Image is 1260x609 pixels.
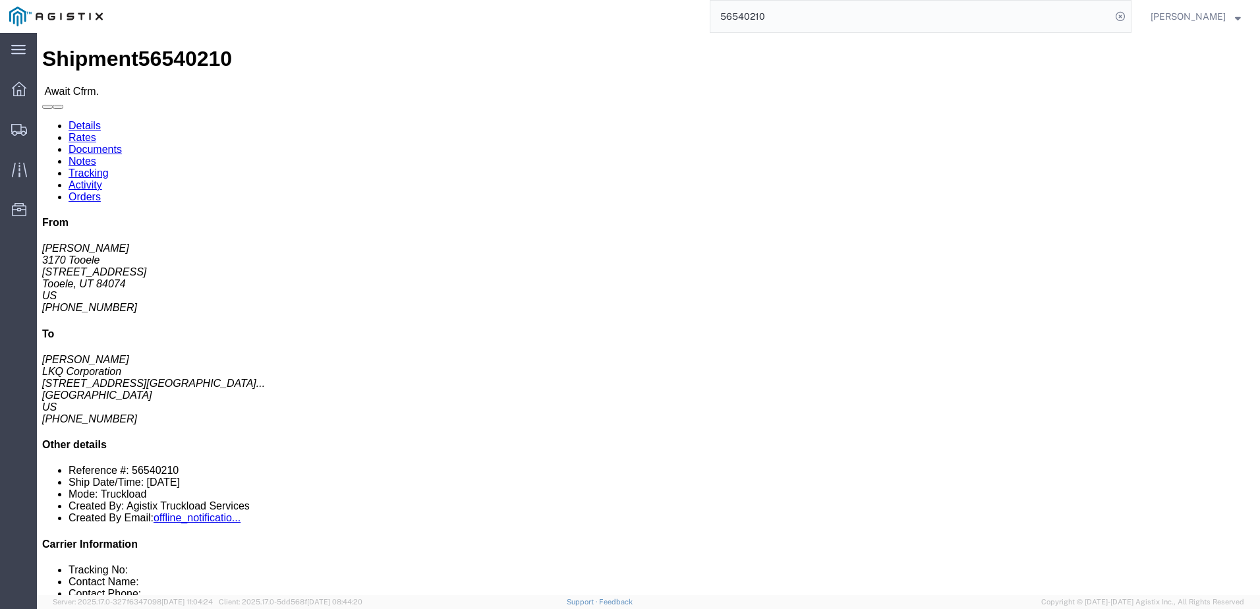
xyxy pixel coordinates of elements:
[9,7,103,26] img: logo
[567,598,600,606] a: Support
[307,598,362,606] span: [DATE] 08:44:20
[37,33,1260,595] iframe: FS Legacy Container
[1151,9,1226,24] span: Nathan Seeley
[1041,596,1244,608] span: Copyright © [DATE]-[DATE] Agistix Inc., All Rights Reserved
[219,598,362,606] span: Client: 2025.17.0-5dd568f
[53,598,213,606] span: Server: 2025.17.0-327f6347098
[710,1,1111,32] input: Search for shipment number, reference number
[599,598,633,606] a: Feedback
[1150,9,1242,24] button: [PERSON_NAME]
[161,598,213,606] span: [DATE] 11:04:24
